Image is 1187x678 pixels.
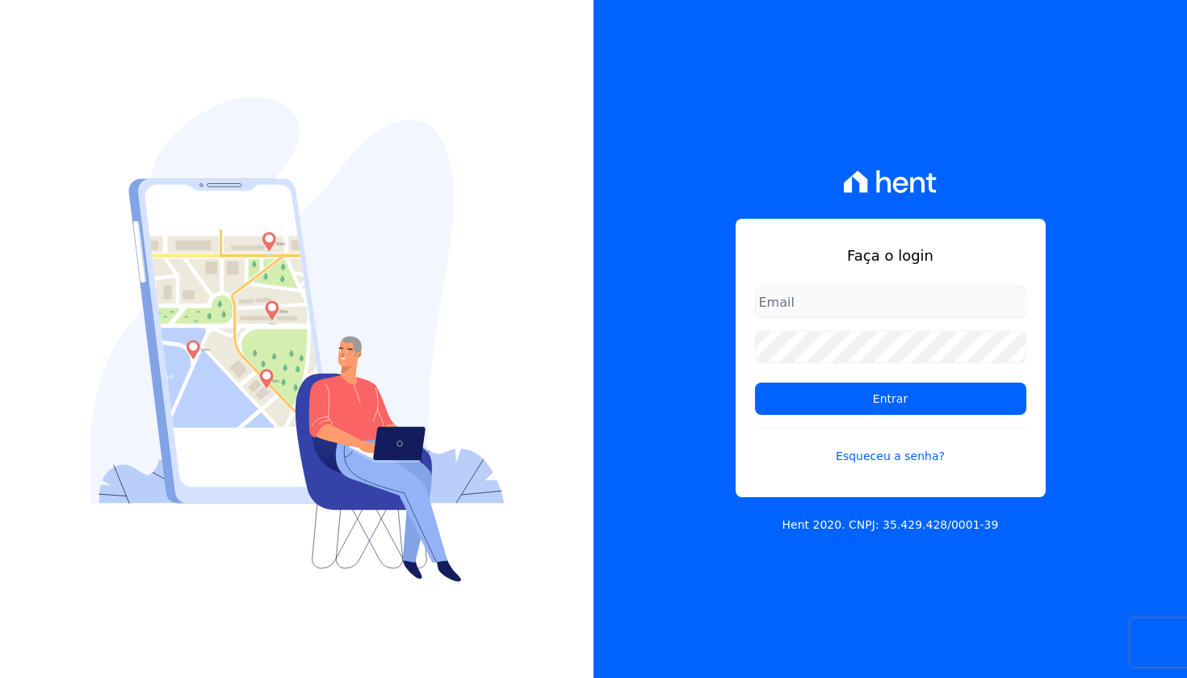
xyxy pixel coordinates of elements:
[755,286,1026,318] input: Email
[90,97,505,582] img: Login
[755,245,1026,266] h1: Faça o login
[782,517,999,534] p: Hent 2020. CNPJ: 35.429.428/0001-39
[755,383,1026,415] input: Entrar
[755,428,1026,465] a: Esqueceu a senha?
